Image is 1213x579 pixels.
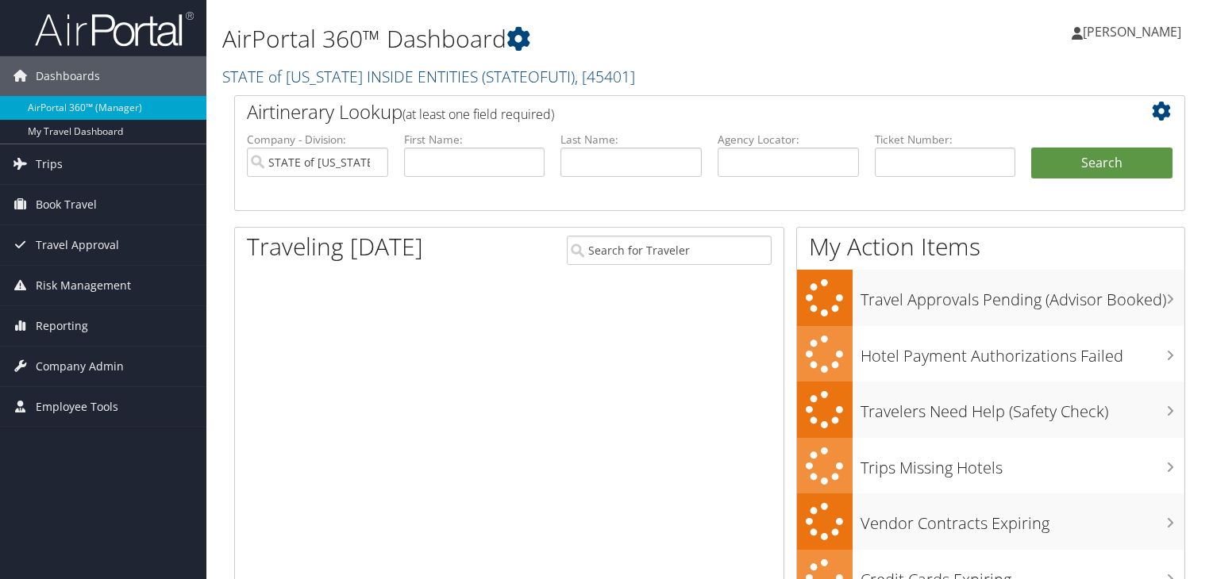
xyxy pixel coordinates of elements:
h3: Vendor Contracts Expiring [861,504,1184,535]
span: Company Admin [36,347,124,386]
h3: Travelers Need Help (Safety Check) [861,393,1184,423]
a: [PERSON_NAME] [1072,8,1197,56]
a: Travel Approvals Pending (Advisor Booked) [797,270,1184,326]
span: [PERSON_NAME] [1083,23,1181,40]
a: Vendor Contracts Expiring [797,493,1184,550]
label: First Name: [404,132,545,148]
a: Hotel Payment Authorizations Failed [797,326,1184,382]
span: Dashboards [36,56,100,96]
a: Trips Missing Hotels [797,438,1184,494]
span: , [ 45401 ] [575,66,635,87]
h3: Trips Missing Hotels [861,449,1184,479]
span: Travel Approval [36,225,119,265]
h1: Traveling [DATE] [247,230,423,263]
span: ( STATEOFUTI ) [482,66,575,87]
label: Agency Locator: [718,132,859,148]
span: Reporting [36,306,88,346]
span: (at least one field required) [402,105,554,123]
h3: Hotel Payment Authorizations Failed [861,337,1184,367]
input: Search for Traveler [567,236,772,265]
a: Travelers Need Help (Safety Check) [797,382,1184,438]
label: Company - Division: [247,132,388,148]
label: Last Name: [560,132,702,148]
label: Ticket Number: [875,132,1016,148]
a: STATE of [US_STATE] INSIDE ENTITIES [222,66,635,87]
button: Search [1031,148,1173,179]
span: Book Travel [36,185,97,224]
span: Trips [36,144,63,184]
img: airportal-logo.png [35,10,194,48]
h1: AirPortal 360™ Dashboard [222,22,872,56]
span: Risk Management [36,266,131,305]
h2: Airtinerary Lookup [247,98,1093,125]
span: Employee Tools [36,387,118,427]
h3: Travel Approvals Pending (Advisor Booked) [861,281,1184,311]
h1: My Action Items [797,230,1184,263]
